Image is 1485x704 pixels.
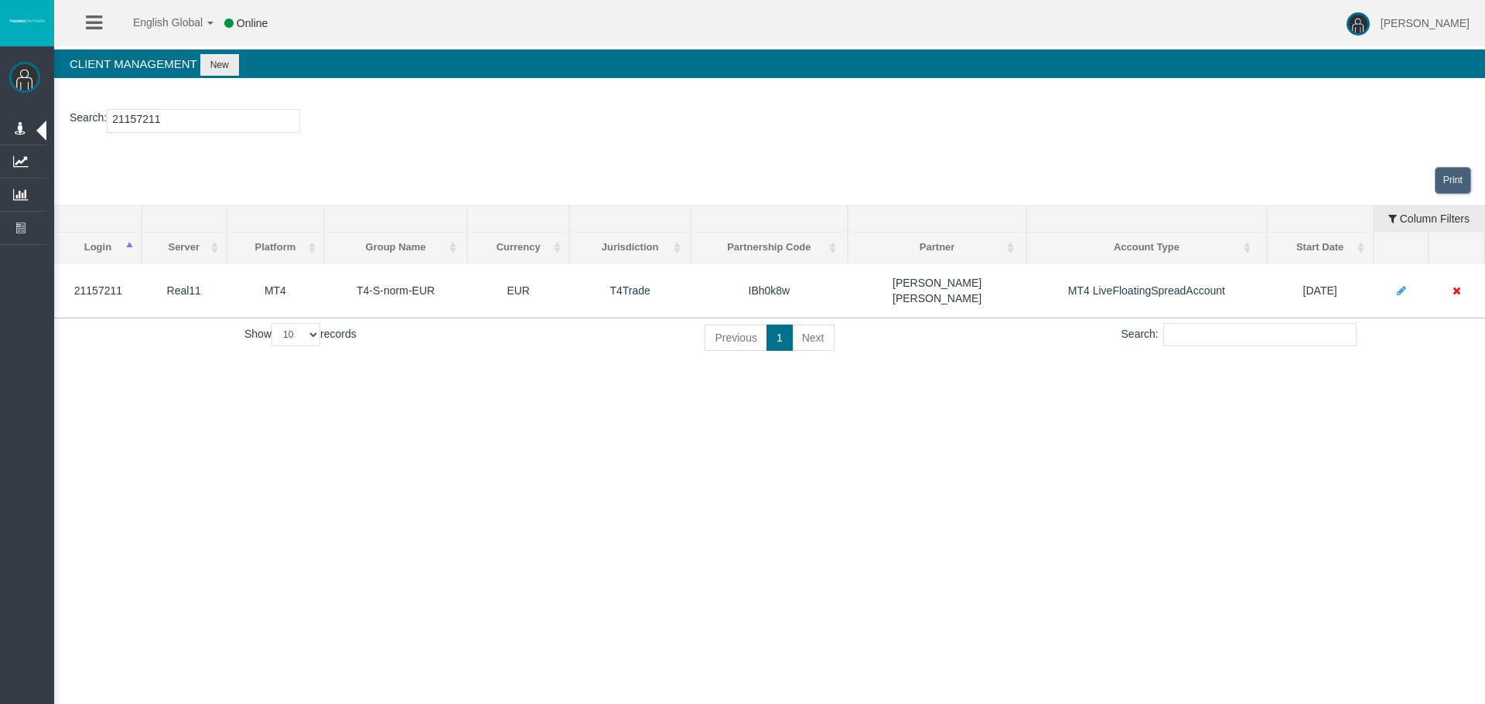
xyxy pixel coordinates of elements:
[691,233,848,264] th: Partnership Code: activate to sort column ascending
[467,263,570,318] td: EUR
[227,263,325,318] td: MT4
[324,233,467,264] th: Group Name: activate to sort column ascending
[113,16,203,29] span: English Global
[1443,175,1463,185] span: Print
[324,263,467,318] td: T4-S-norm-EUR
[848,233,1026,264] th: Partner: activate to sort column ascending
[792,325,835,351] a: Next
[70,57,196,70] span: Client Management
[8,18,46,24] img: logo.svg
[1121,323,1357,346] label: Search:
[70,109,104,127] label: Search
[244,323,357,346] label: Show records
[691,263,848,318] td: IBh0k8w
[1163,323,1357,346] input: Search:
[55,233,142,264] th: Login: activate to sort column descending
[1453,285,1461,296] i: Move client to direct
[1026,263,1266,318] td: MT4 LiveFloatingSpreadAccount
[1267,263,1374,318] td: [DATE]
[142,233,227,264] th: Server: activate to sort column ascending
[705,325,766,351] a: Previous
[1435,167,1471,194] a: View print view
[467,233,570,264] th: Currency: activate to sort column ascending
[142,263,227,318] td: Real11
[848,263,1026,318] td: [PERSON_NAME] [PERSON_NAME]
[766,325,793,351] a: 1
[271,323,320,346] select: Showrecords
[237,17,268,29] span: Online
[1347,12,1370,36] img: user-image
[569,233,690,264] th: Jurisdiction: activate to sort column ascending
[200,54,239,76] button: New
[70,109,1470,133] p: :
[55,263,142,318] td: 21157211
[1267,233,1374,264] th: Start Date: activate to sort column ascending
[1026,233,1266,264] th: Account Type: activate to sort column ascending
[569,263,690,318] td: T4Trade
[227,233,325,264] th: Platform: activate to sort column ascending
[1374,206,1483,232] button: Column Filters
[1400,201,1470,225] span: Column Filters
[1381,17,1470,29] span: [PERSON_NAME]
